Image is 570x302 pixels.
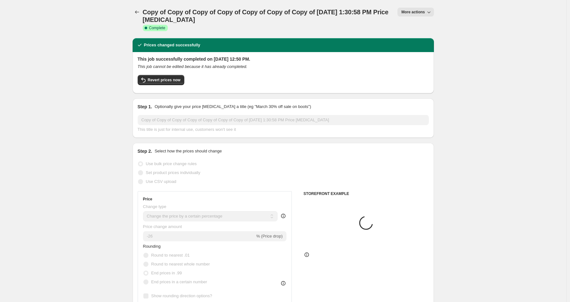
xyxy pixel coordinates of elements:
[138,127,236,132] span: This title is just for internal use, customers won't see it
[138,75,184,85] button: Revert prices now
[280,213,286,219] div: help
[138,148,152,154] h2: Step 2.
[151,279,207,284] span: End prices in a certain number
[133,8,141,17] button: Price change jobs
[148,77,180,83] span: Revert prices now
[149,25,165,30] span: Complete
[154,148,222,154] p: Select how the prices should change
[151,262,210,266] span: Round to nearest whole number
[143,9,389,23] span: Copy of Copy of Copy of Copy of Copy of Copy of Copy of [DATE] 1:30:58 PM Price [MEDICAL_DATA]
[143,231,255,241] input: -15
[397,8,434,17] button: More actions
[138,104,152,110] h2: Step 1.
[138,115,429,125] input: 30% off holiday sale
[151,293,212,298] span: Show rounding direction options?
[138,56,429,62] h2: This job successfully completed on [DATE] 12:50 PM.
[151,253,190,258] span: Round to nearest .01
[143,224,182,229] span: Price change amount
[304,191,429,196] h6: STOREFRONT EXAMPLE
[256,234,283,238] span: % (Price drop)
[143,197,152,202] h3: Price
[144,42,200,48] h2: Prices changed successfully
[401,10,425,15] span: More actions
[143,244,161,249] span: Rounding
[146,170,200,175] span: Set product prices individually
[151,271,182,275] span: End prices in .99
[146,179,176,184] span: Use CSV upload
[143,204,167,209] span: Change type
[138,64,247,69] i: This job cannot be edited because it has already completed.
[154,104,311,110] p: Optionally give your price [MEDICAL_DATA] a title (eg "March 30% off sale on boots")
[146,161,197,166] span: Use bulk price change rules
